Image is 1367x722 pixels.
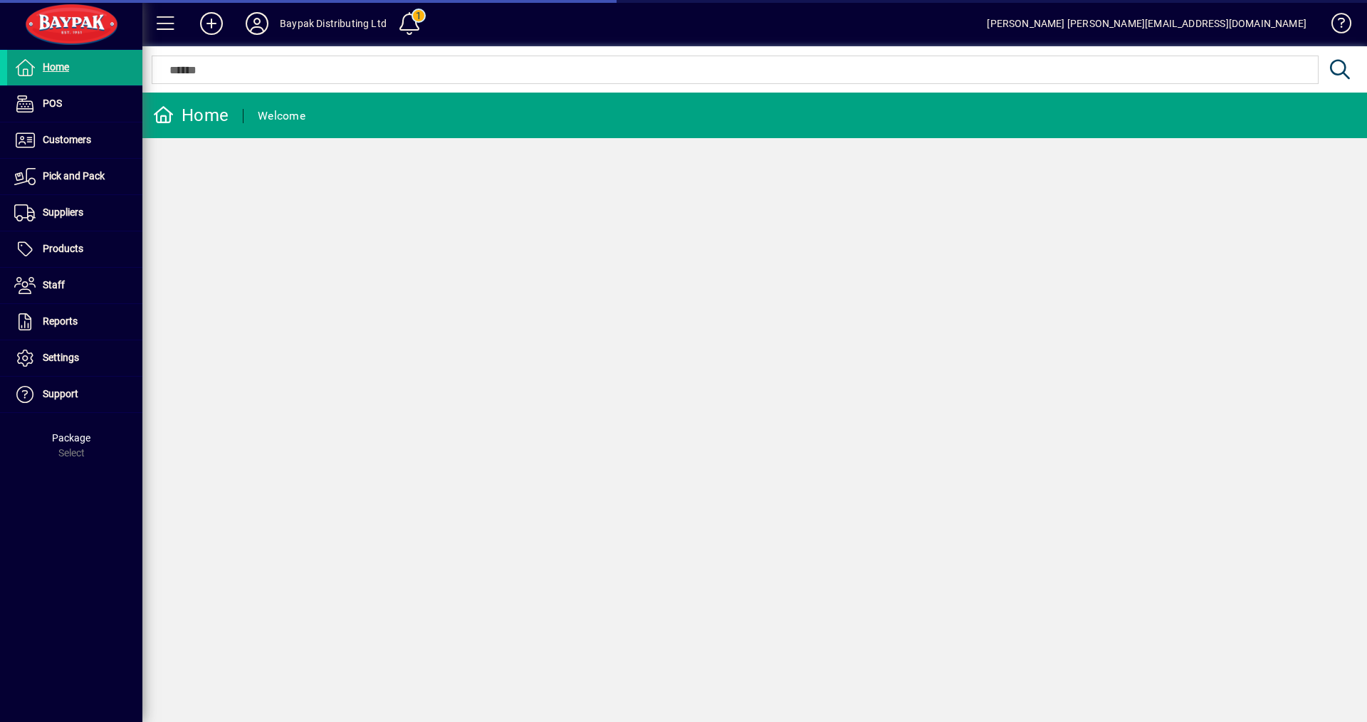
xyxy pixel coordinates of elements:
[43,315,78,327] span: Reports
[43,98,62,109] span: POS
[43,206,83,218] span: Suppliers
[258,105,305,127] div: Welcome
[1321,3,1349,49] a: Knowledge Base
[987,12,1306,35] div: [PERSON_NAME] [PERSON_NAME][EMAIL_ADDRESS][DOMAIN_NAME]
[7,268,142,303] a: Staff
[7,195,142,231] a: Suppliers
[7,231,142,267] a: Products
[280,12,387,35] div: Baypak Distributing Ltd
[153,104,229,127] div: Home
[52,432,90,444] span: Package
[7,122,142,158] a: Customers
[7,304,142,340] a: Reports
[7,86,142,122] a: POS
[189,11,234,36] button: Add
[7,340,142,376] a: Settings
[43,61,69,73] span: Home
[7,377,142,412] a: Support
[43,279,65,291] span: Staff
[234,11,280,36] button: Profile
[43,388,78,399] span: Support
[43,170,105,182] span: Pick and Pack
[43,134,91,145] span: Customers
[43,352,79,363] span: Settings
[43,243,83,254] span: Products
[7,159,142,194] a: Pick and Pack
